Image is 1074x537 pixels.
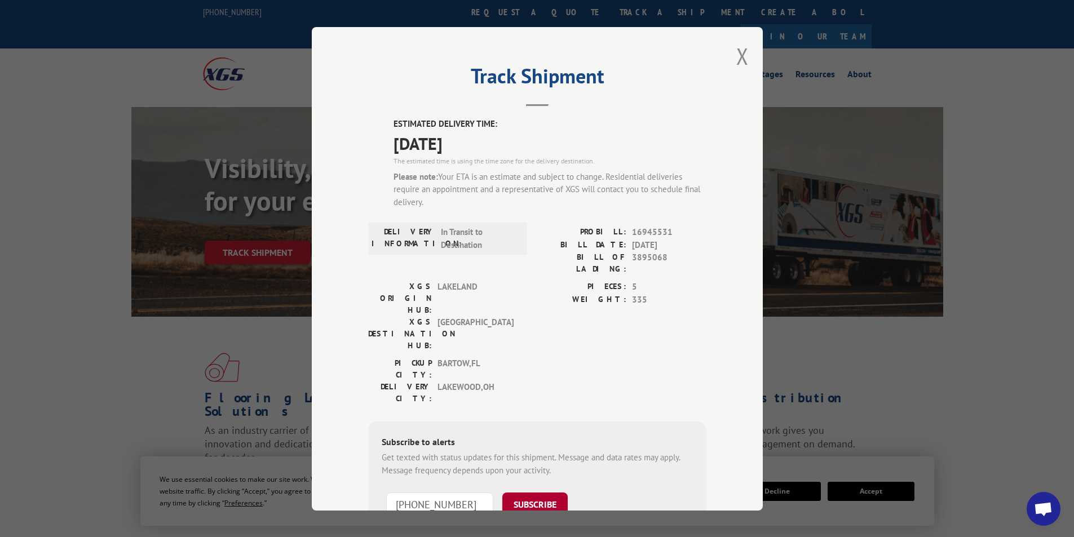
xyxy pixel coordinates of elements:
[368,357,432,381] label: PICKUP CITY:
[368,316,432,352] label: XGS DESTINATION HUB:
[537,251,626,275] label: BILL OF LADING:
[394,170,706,208] div: Your ETA is an estimate and subject to change. Residential deliveries require an appointment and ...
[394,118,706,131] label: ESTIMATED DELIVERY TIME:
[386,492,493,516] input: Phone Number
[537,293,626,306] label: WEIGHT:
[537,238,626,251] label: BILL DATE:
[537,226,626,239] label: PROBILL:
[382,451,693,477] div: Get texted with status updates for this shipment. Message and data rates may apply. Message frequ...
[441,226,517,251] span: In Transit to Destination
[394,171,438,181] strong: Please note:
[437,357,514,381] span: BARTOW , FL
[394,130,706,156] span: [DATE]
[368,68,706,90] h2: Track Shipment
[368,381,432,405] label: DELIVERY CITY:
[632,238,706,251] span: [DATE]
[372,226,435,251] label: DELIVERY INFORMATION:
[437,281,514,316] span: LAKELAND
[437,381,514,405] span: LAKEWOOD , OH
[502,492,568,516] button: SUBSCRIBE
[368,281,432,316] label: XGS ORIGIN HUB:
[1027,492,1060,526] div: Open chat
[437,316,514,352] span: [GEOGRAPHIC_DATA]
[632,251,706,275] span: 3895068
[632,293,706,306] span: 335
[537,281,626,294] label: PIECES:
[736,41,749,71] button: Close modal
[632,281,706,294] span: 5
[382,435,693,451] div: Subscribe to alerts
[394,156,706,166] div: The estimated time is using the time zone for the delivery destination.
[632,226,706,239] span: 16945531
